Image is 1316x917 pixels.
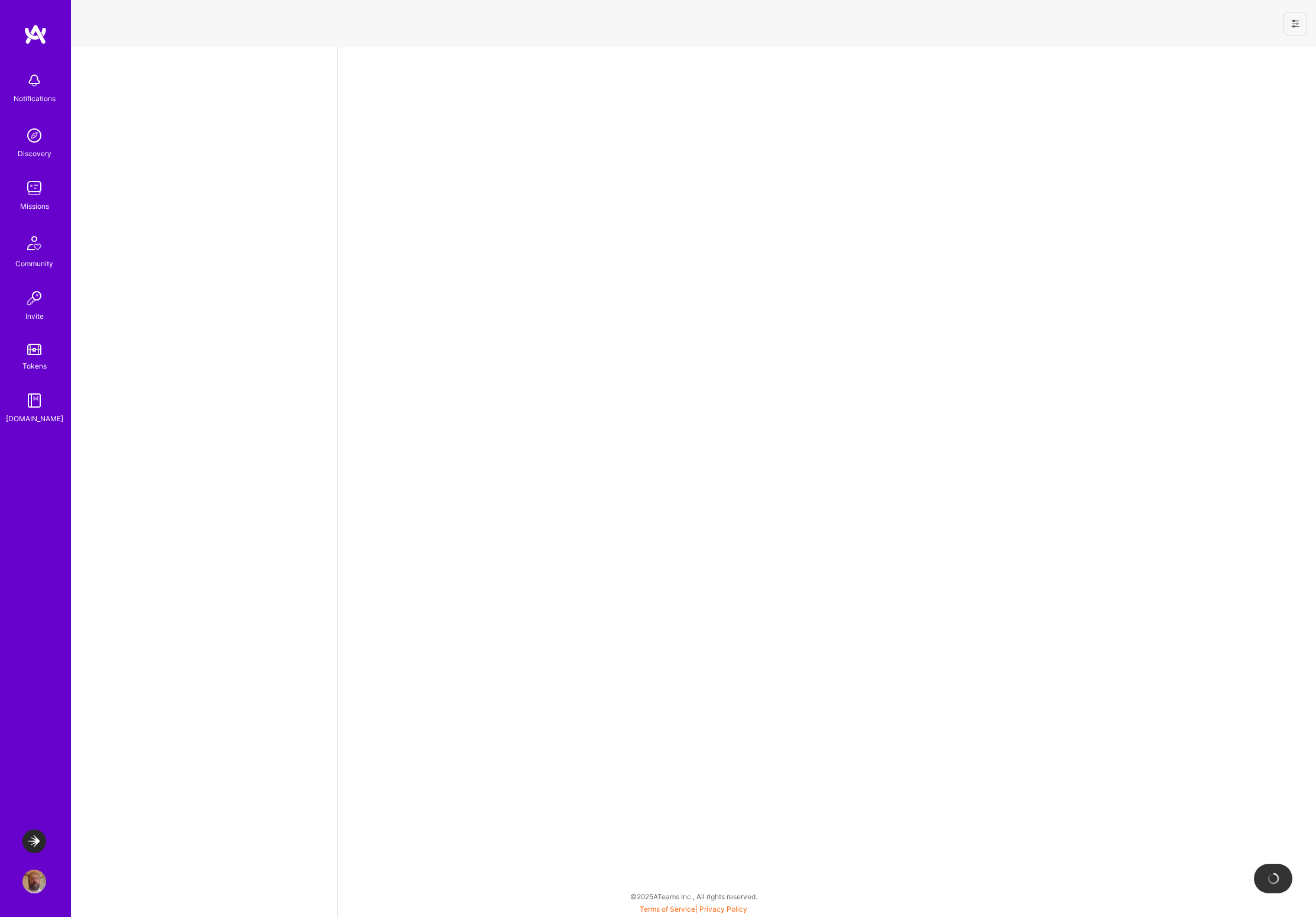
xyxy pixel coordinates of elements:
[6,412,63,425] div: [DOMAIN_NAME]
[71,882,1316,911] div: © 2025 ATeams Inc., All rights reserved.
[14,92,56,105] div: Notifications
[20,829,49,853] a: LaunchDarkly: Backend and Fullstack Support
[27,344,41,355] img: tokens
[22,176,46,200] img: teamwork
[18,147,51,160] div: Discovery
[1267,872,1280,885] img: loading
[15,257,53,270] div: Community
[22,360,47,372] div: Tokens
[24,24,47,45] img: logo
[22,69,46,92] img: bell
[22,389,46,412] img: guide book
[20,870,49,893] a: User Avatar
[640,905,747,913] span: |
[699,905,747,913] a: Privacy Policy
[20,229,48,257] img: Community
[22,829,46,853] img: LaunchDarkly: Backend and Fullstack Support
[22,124,46,147] img: discovery
[25,310,44,322] div: Invite
[22,870,46,893] img: User Avatar
[640,905,695,913] a: Terms of Service
[22,286,46,310] img: Invite
[20,200,49,212] div: Missions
